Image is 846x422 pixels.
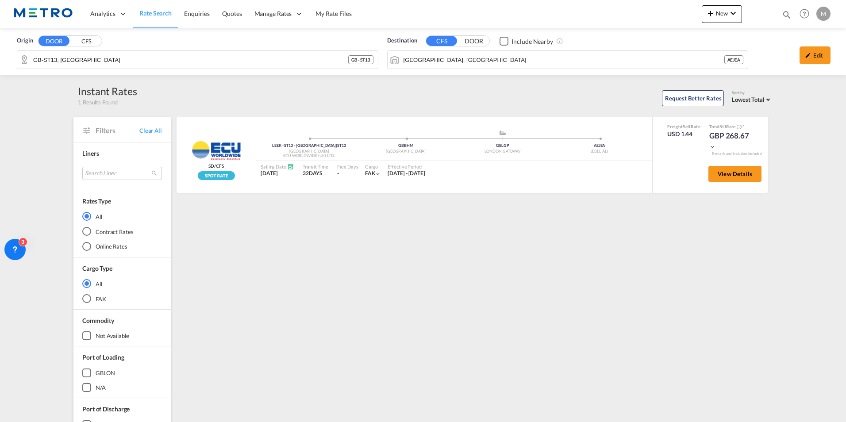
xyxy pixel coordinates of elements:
span: Enquiries [184,10,210,17]
div: AEJEA [724,55,744,64]
md-input-container: Jebel Ali, AEJEA [388,51,748,69]
md-icon: icon-pencil [805,52,811,58]
div: Remark and Inclusion included [705,151,768,156]
md-select: Select: Lowest Total [732,94,773,104]
div: GBLGP [454,143,551,149]
button: Spot Rates are dynamic & can fluctuate with time [735,123,742,130]
md-checkbox: Checkbox No Ink [500,36,553,46]
span: Analytics [90,9,115,18]
div: Include Nearby [511,37,553,46]
img: Spot_rate_v2.png [198,171,235,180]
div: USD 1.44 [667,130,700,138]
span: Liners [82,150,99,157]
div: Cargo [365,163,381,170]
md-radio-button: FAK [82,294,162,303]
button: CFS [71,36,102,46]
span: ST13 [337,143,346,148]
button: View Details [708,166,761,182]
md-input-container: GB-ST13, Staffordshire Moorlands [17,51,378,69]
span: Quotes [222,10,242,17]
div: M [816,7,831,21]
img: ECU WORLDWIDE (UK) LTD. [188,141,245,161]
div: Instant Rates [78,84,137,98]
div: JEBEL ALI [551,149,648,154]
span: New [705,10,738,17]
md-icon: icon-plus 400-fg [705,8,716,19]
span: Filters [96,126,139,135]
span: Subject to Remarks [742,124,744,129]
span: Lowest Total [732,96,765,103]
div: GBP 268.67 [709,130,754,152]
md-radio-button: Online Rates [82,242,162,251]
md-checkbox: GBLON [82,368,162,377]
span: | [336,143,337,148]
div: icon-pencilEdit [800,46,831,64]
div: N/A [96,384,106,391]
span: 1 Results Found [78,98,118,106]
div: GBBHM [358,143,454,149]
div: Rates Type [82,197,111,206]
span: Port of Discharge [82,405,130,413]
div: not available [96,332,129,340]
div: [GEOGRAPHIC_DATA] [358,149,454,154]
div: Freight Rate [667,123,700,130]
div: ECU WORLDWIDE (UK) LTD. [261,153,358,159]
img: 25181f208a6c11efa6aa1bf80d4cef53.png [13,4,73,24]
span: FAK [365,170,375,176]
div: 04 Sep 2025 - 30 Sep 2025 [388,170,425,177]
button: CFS [426,36,457,46]
span: Clear All [139,127,162,134]
md-icon: icon-chevron-down [728,8,738,19]
md-icon: assets/icons/custom/ship-fill.svg [497,130,508,135]
div: [DATE] [261,170,294,177]
button: Request Better Rates [662,90,724,106]
div: [GEOGRAPHIC_DATA] [261,149,358,154]
span: SD/CFS [208,163,223,169]
div: Sailing Date [261,163,294,170]
span: LEEK - ST13 - [GEOGRAPHIC_DATA] [272,143,337,148]
md-icon: icon-magnify [782,10,792,19]
span: My Rate Files [315,10,352,17]
span: GB - ST13 [351,57,370,63]
md-radio-button: All [82,279,162,288]
span: Sell [683,124,690,129]
span: Help [797,6,812,21]
div: Free Days [337,163,358,170]
md-checkbox: N/A [82,383,162,392]
button: icon-plus 400-fgNewicon-chevron-down [702,5,742,23]
div: Total Rate [709,123,754,130]
md-radio-button: All [82,212,162,221]
md-icon: icon-chevron-down [375,171,381,177]
div: icon-magnify [782,10,792,23]
div: LONDON GATEWAY [454,149,551,154]
div: Help [797,6,816,22]
button: DOOR [458,36,489,46]
input: Search by Port [404,53,724,66]
span: Origin [17,36,33,45]
span: Rate Search [139,9,172,17]
div: AEJEA [551,143,648,149]
div: Effective Period [388,163,425,170]
div: - [337,170,339,177]
span: [DATE] - [DATE] [388,170,425,176]
div: Transit Time [303,163,328,170]
span: Commodity [82,317,114,324]
md-icon: Unchecked: Ignores neighbouring ports when fetching rates.Checked : Includes neighbouring ports w... [556,38,563,45]
div: GBLON [96,369,115,377]
md-icon: Schedules Available [287,163,294,170]
span: Sell [719,124,727,129]
span: View Details [718,170,752,177]
button: DOOR [38,36,69,46]
md-radio-button: Contract Rates [82,227,162,236]
span: Port of Loading [82,353,124,361]
span: Manage Rates [254,9,292,18]
div: Cargo Type [82,264,112,273]
div: Rollable available [198,171,235,180]
input: Search by Door [33,53,348,66]
div: Sort by [732,90,773,96]
md-icon: icon-chevron-down [709,144,715,150]
span: Destination [387,36,417,45]
div: 32DAYS [303,170,328,177]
